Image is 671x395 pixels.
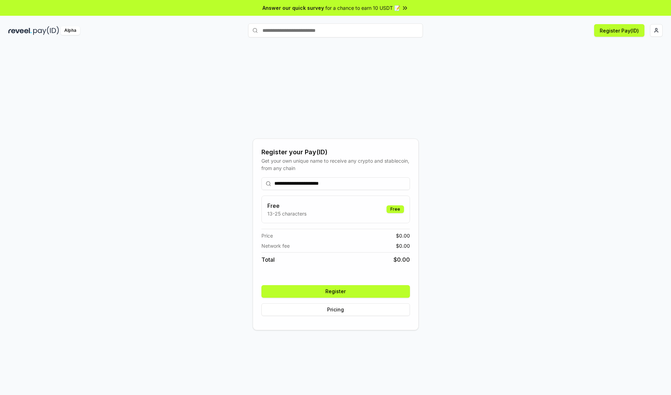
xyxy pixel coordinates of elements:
[261,157,410,172] div: Get your own unique name to receive any crypto and stablecoin, from any chain
[396,232,410,239] span: $ 0.00
[396,242,410,249] span: $ 0.00
[8,26,32,35] img: reveel_dark
[267,210,306,217] p: 13-25 characters
[33,26,59,35] img: pay_id
[261,303,410,316] button: Pricing
[387,205,404,213] div: Free
[267,202,306,210] h3: Free
[60,26,80,35] div: Alpha
[261,232,273,239] span: Price
[261,255,275,264] span: Total
[262,4,324,12] span: Answer our quick survey
[325,4,400,12] span: for a chance to earn 10 USDT 📝
[261,147,410,157] div: Register your Pay(ID)
[261,242,290,249] span: Network fee
[394,255,410,264] span: $ 0.00
[261,285,410,298] button: Register
[594,24,644,37] button: Register Pay(ID)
